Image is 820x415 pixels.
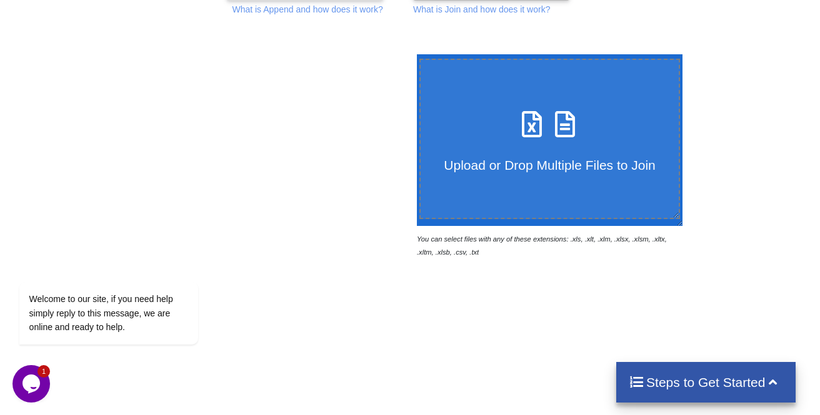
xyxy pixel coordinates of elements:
span: Upload or Drop Multiple Files to Join [444,158,655,172]
p: What is Append and how does it work? [232,3,382,16]
i: You can select files with any of these extensions: .xls, .xlt, .xlm, .xlsx, .xlsm, .xltx, .xltm, ... [417,235,667,256]
iframe: chat widget [12,169,237,359]
p: What is Join and how does it work? [413,3,550,16]
h4: Steps to Get Started [629,374,783,390]
iframe: chat widget [12,365,52,403]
